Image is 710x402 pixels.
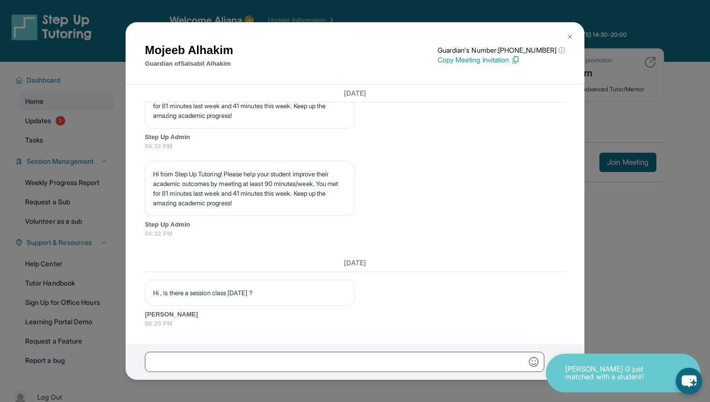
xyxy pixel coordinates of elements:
[529,357,539,367] img: Emoji
[558,45,565,55] span: ⓘ
[145,258,565,268] h3: [DATE]
[676,368,702,394] button: chat-button
[511,56,520,64] img: Copy Icon
[145,132,565,142] span: Step Up Admin
[153,169,347,208] p: Hi from Step Up Tutoring! Please help your student improve their academic outcomes by meeting at ...
[153,288,347,298] p: Hi , is there a session class [DATE] ?
[145,142,565,151] span: 04:32 PM
[438,55,565,65] p: Copy Meeting Invitation
[145,319,565,329] span: 08:20 PM
[145,88,565,98] h3: [DATE]
[145,59,233,69] p: Guardian of Salsabil Alhakim
[566,33,574,41] img: Close Icon
[145,220,565,230] span: Step Up Admin
[145,229,565,239] span: 04:32 PM
[565,365,662,381] p: [PERSON_NAME] G just matched with a student!
[438,45,565,55] p: Guardian's Number: [PHONE_NUMBER]
[145,42,233,59] h1: Mojeeb Alhakim
[145,310,565,319] span: [PERSON_NAME]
